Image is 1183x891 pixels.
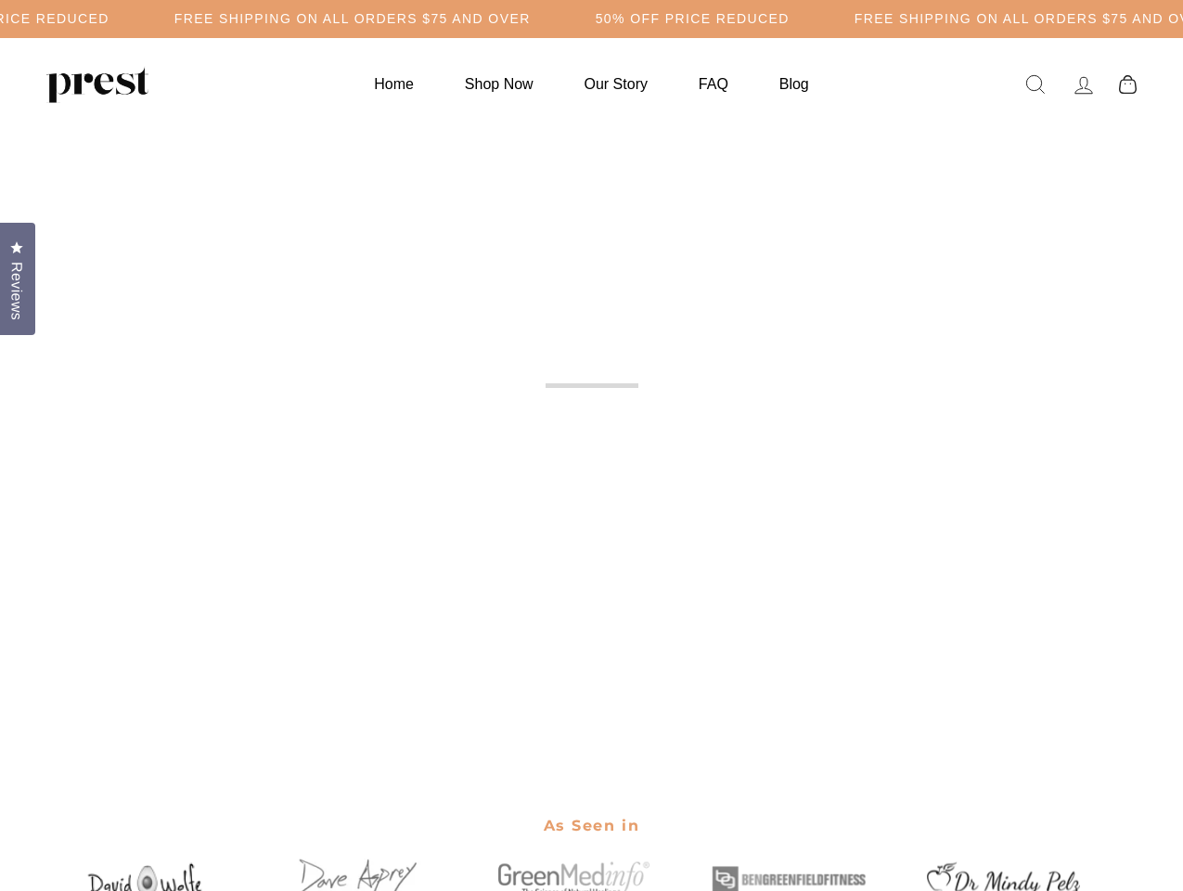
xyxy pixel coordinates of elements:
[756,66,832,102] a: Blog
[561,66,671,102] a: Our Story
[49,805,1135,846] h2: As Seen in
[442,66,557,102] a: Shop Now
[174,11,531,27] h5: Free Shipping on all orders $75 and over
[46,66,148,103] img: PREST ORGANICS
[351,66,437,102] a: Home
[351,66,831,102] ul: Primary
[5,262,29,320] span: Reviews
[675,66,752,102] a: FAQ
[596,11,790,27] h5: 50% OFF PRICE REDUCED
